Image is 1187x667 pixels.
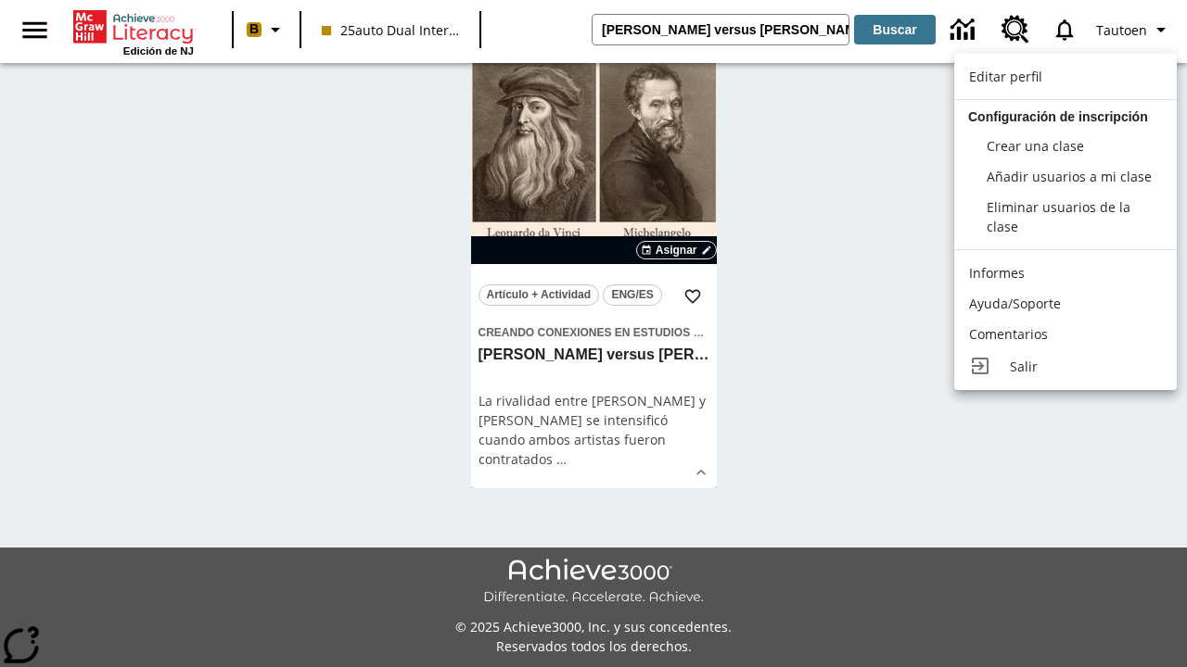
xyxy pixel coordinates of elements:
[968,109,1148,124] span: Configuración de inscripción
[969,295,1061,312] span: Ayuda/Soporte
[969,325,1048,343] span: Comentarios
[969,264,1025,282] span: Informes
[987,137,1084,155] span: Crear una clase
[1010,358,1038,375] span: Salir
[969,68,1042,85] span: Editar perfil
[987,198,1130,235] span: Eliminar usuarios de la clase
[987,168,1152,185] span: Añadir usuarios a mi clase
